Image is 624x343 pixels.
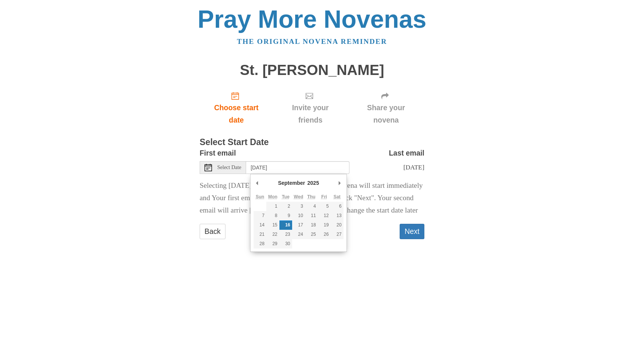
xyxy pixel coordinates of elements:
button: Next Month [336,177,343,189]
div: Click "Next" to confirm your start date first. [273,85,348,130]
button: 24 [292,230,305,239]
div: Click "Next" to confirm your start date first. [348,85,424,130]
button: 11 [305,211,318,220]
button: 6 [331,202,343,211]
span: Choose start date [207,102,266,126]
div: September [277,177,306,189]
button: Previous Month [254,177,261,189]
button: 14 [254,220,266,230]
button: 28 [254,239,266,249]
button: 26 [318,230,330,239]
button: 2 [279,202,292,211]
abbr: Tuesday [282,194,289,199]
button: 30 [279,239,292,249]
span: Invite your friends [281,102,340,126]
button: 22 [266,230,279,239]
p: Selecting [DATE] as the start date means Your novena will start immediately and Your first email ... [200,180,424,217]
abbr: Thursday [307,194,315,199]
button: 9 [279,211,292,220]
button: 25 [305,230,318,239]
button: 29 [266,239,279,249]
input: Use the arrow keys to pick a date [246,161,349,174]
abbr: Monday [268,194,278,199]
button: 18 [305,220,318,230]
button: 15 [266,220,279,230]
button: 5 [318,202,330,211]
button: 16 [279,220,292,230]
abbr: Wednesday [294,194,303,199]
button: 8 [266,211,279,220]
button: 10 [292,211,305,220]
label: First email [200,147,236,159]
div: 2025 [306,177,320,189]
abbr: Saturday [333,194,340,199]
button: 27 [331,230,343,239]
h1: St. [PERSON_NAME] [200,62,424,78]
a: Pray More Novenas [198,5,427,33]
span: Select Date [217,165,241,170]
a: The original novena reminder [237,37,387,45]
a: Choose start date [200,85,273,130]
button: 7 [254,211,266,220]
button: 4 [305,202,318,211]
button: 1 [266,202,279,211]
button: 3 [292,202,305,211]
abbr: Friday [321,194,327,199]
button: Next [400,224,424,239]
a: Back [200,224,225,239]
button: 19 [318,220,330,230]
h3: Select Start Date [200,138,424,147]
button: 17 [292,220,305,230]
abbr: Sunday [256,194,264,199]
button: 21 [254,230,266,239]
span: [DATE] [403,163,424,171]
span: Share your novena [355,102,417,126]
label: Last email [389,147,424,159]
button: 13 [331,211,343,220]
button: 23 [279,230,292,239]
button: 20 [331,220,343,230]
button: 12 [318,211,330,220]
